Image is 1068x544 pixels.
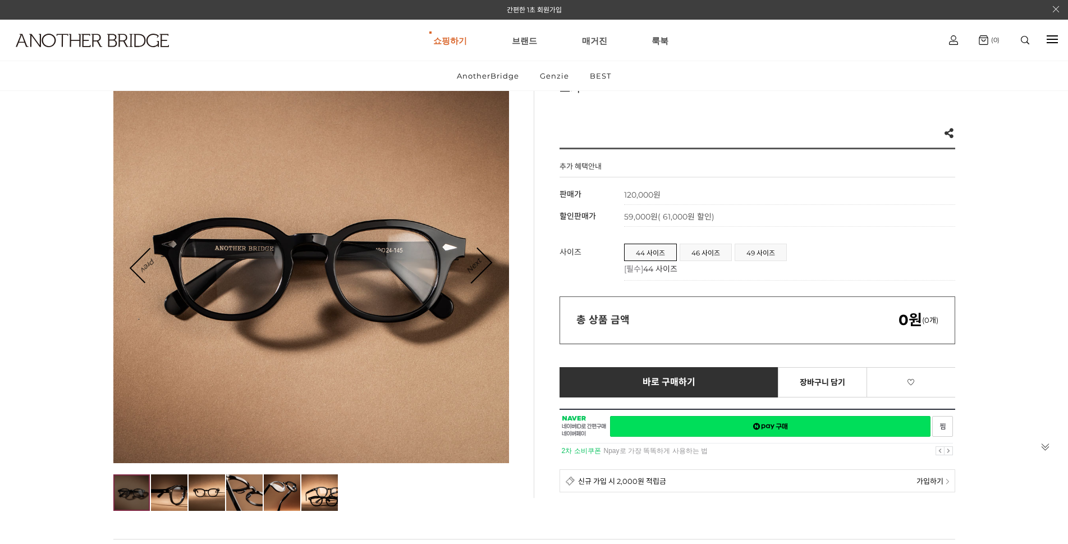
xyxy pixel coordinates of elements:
img: npay_sp_more.png [946,479,949,484]
p: [필수] [624,263,950,274]
a: 브랜드 [512,20,537,61]
span: ( 61,000원 할인) [658,212,714,222]
a: 바로 구매하기 [560,367,779,397]
img: cart [979,35,988,45]
a: 매거진 [582,20,607,61]
a: (0) [979,35,1000,45]
a: 장바구니 담기 [778,367,867,397]
span: (0) [988,36,1000,44]
span: 바로 구매하기 [643,377,696,387]
a: Next [456,248,491,283]
a: 설정 [145,356,216,384]
a: 44 사이즈 [625,244,676,260]
img: d8a971c8d4098888606ba367a792ad14.jpg [113,474,150,511]
a: AnotherBridge [447,61,529,90]
a: 46 사이즈 [680,244,731,260]
strong: 총 상품 금액 [576,314,630,326]
a: 대화 [74,356,145,384]
a: Genzie [530,61,579,90]
a: 홈 [3,356,74,384]
img: logo [16,34,169,47]
em: 0원 [899,311,922,329]
li: 44 사이즈 [624,244,677,261]
span: 판매가 [560,189,581,199]
a: 49 사이즈 [735,244,786,260]
img: d8a971c8d4098888606ba367a792ad14.jpg [113,67,509,463]
img: detail_membership.png [566,476,575,486]
a: 신규 가입 시 2,000원 적립금 가입하기 [560,469,955,492]
a: 룩북 [652,20,668,61]
span: 가입하기 [916,476,943,486]
strong: 120,000원 [624,190,661,200]
a: 간편한 1초 회원가입 [507,6,562,14]
h4: 추가 혜택안내 [560,161,602,177]
span: 신규 가입 시 2,000원 적립금 [578,476,666,486]
span: 59,000원 [624,212,714,222]
span: 대화 [103,373,116,382]
span: (0개) [899,316,938,324]
a: BEST [580,61,621,90]
img: search [1021,36,1029,44]
span: 홈 [35,373,42,382]
a: 쇼핑하기 [433,20,467,61]
a: logo [6,34,166,75]
a: Prev [131,248,165,282]
th: 사이즈 [560,238,624,281]
span: 할인판매가 [560,211,596,221]
li: 49 사이즈 [735,244,787,261]
span: 44 사이즈 [643,264,677,274]
span: 설정 [173,373,187,382]
img: cart [949,35,958,45]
